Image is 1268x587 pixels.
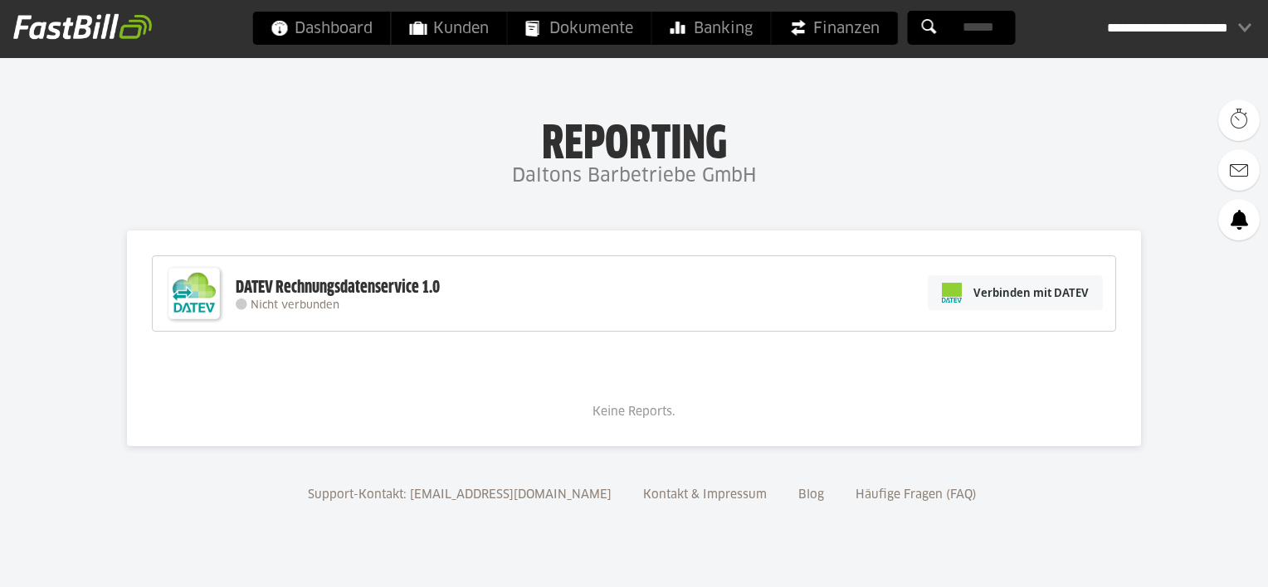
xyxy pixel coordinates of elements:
span: Banking [671,12,753,45]
span: Nicht verbunden [251,300,339,311]
span: Finanzen [790,12,880,45]
span: Dashboard [271,12,373,45]
a: Dokumente [508,12,651,45]
a: Kunden [392,12,507,45]
a: Blog [792,489,830,501]
span: Kunden [410,12,489,45]
a: Kontakt & Impressum [637,489,773,501]
span: Verbinden mit DATEV [973,284,1089,301]
img: fastbill_logo_white.png [13,13,152,40]
h1: Reporting [166,117,1102,160]
div: DATEV Rechnungsdatenservice 1.0 [236,277,440,298]
a: Dashboard [253,12,391,45]
a: Support-Kontakt: [EMAIL_ADDRESS][DOMAIN_NAME] [302,489,617,501]
span: Keine Reports. [593,406,675,418]
img: pi-datev-logo-farbig-24.svg [942,283,962,303]
a: Banking [652,12,771,45]
span: Dokumente [526,12,633,45]
iframe: Öffnet ein Widget, in dem Sie weitere Informationen finden [1140,537,1251,579]
a: Häufige Fragen (FAQ) [850,489,983,501]
a: Verbinden mit DATEV [928,275,1103,310]
img: DATEV-Datenservice Logo [161,260,227,327]
a: Finanzen [772,12,898,45]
